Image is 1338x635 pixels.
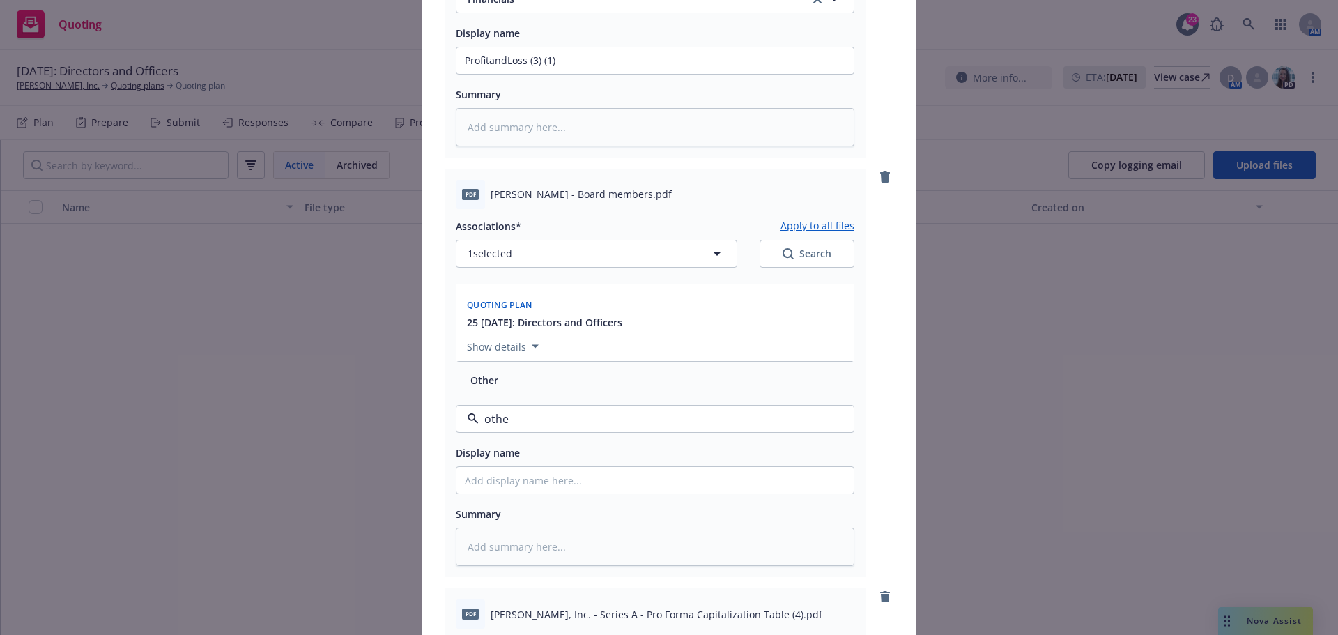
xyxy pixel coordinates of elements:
input: Add display name here... [456,467,854,494]
span: [PERSON_NAME] - Board members.pdf [491,187,672,201]
button: SearchSearch [760,240,854,268]
a: remove [877,169,893,185]
button: Show details [461,338,544,355]
span: Display name [456,26,520,40]
span: Display name [456,446,520,459]
button: 1selected [456,240,737,268]
span: Quoting plan [467,299,532,311]
input: Add display name here... [456,47,854,74]
span: Summary [456,88,501,101]
input: Filter by keyword [479,411,826,427]
span: Summary [456,507,501,521]
button: Other [470,373,498,388]
div: Search [783,247,831,261]
svg: Search [783,248,794,259]
span: 1 selected [468,246,512,261]
span: pdf [462,189,479,199]
span: Associations* [456,220,521,233]
span: pdf [462,609,479,619]
button: 25 [DATE]: Directors and Officers [467,315,622,330]
a: remove [877,588,893,605]
span: [PERSON_NAME], Inc. - Series A - Pro Forma Capitalization Table (4).pdf [491,607,822,622]
button: Apply to all files [780,217,854,234]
